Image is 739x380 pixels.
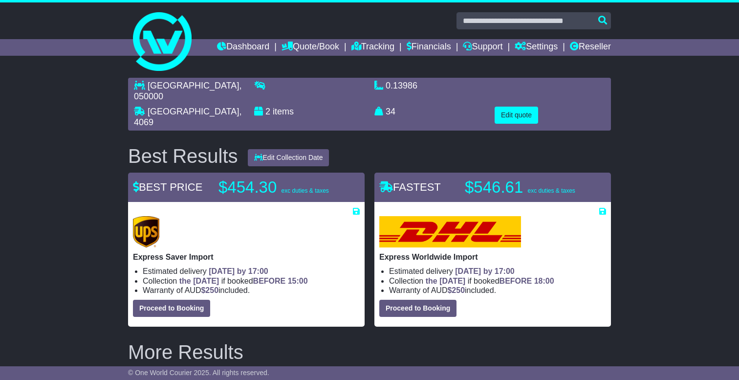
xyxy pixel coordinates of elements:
li: Estimated delivery [389,267,606,276]
span: [DATE] by 17:00 [455,267,515,275]
span: $ [201,286,218,294]
span: BEFORE [253,277,286,285]
img: DHL: Express Worldwide Import [379,216,521,247]
li: Collection [143,276,360,286]
li: Collection [389,276,606,286]
a: Tracking [351,39,394,56]
button: Edit quote [495,107,538,124]
span: items [273,107,294,116]
div: Best Results [123,145,243,167]
span: the [DATE] [426,277,465,285]
p: $454.30 [218,178,341,197]
li: Warranty of AUD included. [143,286,360,295]
span: 34 [386,107,395,116]
li: Warranty of AUD included. [389,286,606,295]
button: Edit Collection Date [248,149,329,166]
img: UPS (new): Express Saver Import [133,216,159,247]
p: Express Saver Import [133,252,360,262]
span: 15:00 [288,277,308,285]
span: [GEOGRAPHIC_DATA] [148,107,239,116]
span: 18:00 [534,277,554,285]
span: if booked [179,277,308,285]
span: exc duties & taxes [527,187,575,194]
span: $ [447,286,465,294]
span: 250 [205,286,218,294]
span: , 050000 [134,81,241,101]
span: if booked [426,277,554,285]
span: BEFORE [500,277,532,285]
button: Proceed to Booking [133,300,210,317]
span: [DATE] by 17:00 [209,267,268,275]
span: 250 [452,286,465,294]
li: Estimated delivery [143,267,360,276]
a: Support [463,39,502,56]
span: exc duties & taxes [281,187,328,194]
a: Settings [515,39,558,56]
a: Reseller [570,39,611,56]
span: FASTEST [379,181,441,193]
p: $546.61 [465,178,587,197]
a: Financials [407,39,451,56]
a: Dashboard [217,39,269,56]
p: Express Worldwide Import [379,252,606,262]
a: Quote/Book [282,39,339,56]
span: BEST PRICE [133,181,202,193]
button: Proceed to Booking [379,300,456,317]
span: [GEOGRAPHIC_DATA] [148,81,239,90]
span: 2 [265,107,270,116]
span: 0.13986 [386,81,417,90]
span: © One World Courier 2025. All rights reserved. [128,369,269,377]
h2: More Results [128,341,611,363]
span: , 4069 [134,107,241,127]
span: the [DATE] [179,277,219,285]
